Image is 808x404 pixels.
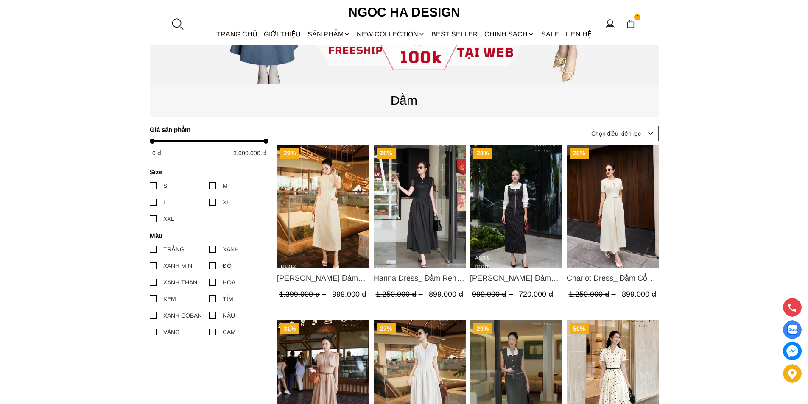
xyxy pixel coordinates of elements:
[277,145,369,268] a: Product image - Catherine Dress_ Đầm Ren Đính Hoa Túi Màu Kem D1012
[783,320,802,339] a: Display image
[163,245,185,254] div: TRẮNG
[163,198,167,207] div: L
[163,294,176,304] div: KEM
[373,145,466,268] img: Hanna Dress_ Đầm Ren Mix Vải Thô Màu Đen D1011
[163,214,174,223] div: XXL
[341,2,468,22] a: Ngoc Ha Design
[470,272,562,284] a: Link to Mary Dress_ Đầm Kẻ Sọc Sát Nách Khóa Đồng D1010
[223,327,236,337] div: CAM
[472,290,515,298] span: 999.000 ₫
[277,145,369,268] img: Catherine Dress_ Đầm Ren Đính Hoa Túi Màu Kem D1012
[150,232,263,239] h4: Màu
[150,126,263,133] h4: Giá sản phẩm
[152,150,161,156] span: 0 ₫
[223,198,230,207] div: XL
[621,290,656,298] span: 899.000 ₫
[223,278,235,287] div: HOA
[566,145,659,268] img: Charlot Dress_ Đầm Cổ Tròn Xếp Ly Giữa Kèm Đai Màu Kem D1009
[538,23,562,45] a: SALE
[304,23,353,45] div: SẢN PHẨM
[373,145,466,268] a: Product image - Hanna Dress_ Đầm Ren Mix Vải Thô Màu Đen D1011
[223,181,228,190] div: M
[277,272,369,284] span: [PERSON_NAME] Đầm Ren Đính Hoa Túi Màu Kem D1012
[279,290,328,298] span: 1.399.000 ₫
[223,294,233,304] div: TÍM
[626,19,635,28] img: img-CART-ICON-ksit0nf1
[787,325,797,335] img: Display image
[261,23,304,45] a: GIỚI THIỆU
[428,290,463,298] span: 899.000 ₫
[562,23,595,45] a: LIÊN HỆ
[223,311,235,320] div: NÂU
[163,278,197,287] div: XANH THAN
[566,145,659,268] a: Product image - Charlot Dress_ Đầm Cổ Tròn Xếp Ly Giữa Kèm Đai Màu Kem D1009
[353,23,428,45] a: NEW COLLECTION
[233,150,266,156] span: 3.000.000 ₫
[163,311,202,320] div: XANH COBAN
[470,145,562,268] img: Mary Dress_ Đầm Kẻ Sọc Sát Nách Khóa Đồng D1010
[332,290,366,298] span: 999.000 ₫
[150,90,659,110] p: Đầm
[373,272,466,284] span: Hanna Dress_ Đầm Ren Mix Vải Thô Màu Đen D1011
[373,272,466,284] a: Link to Hanna Dress_ Đầm Ren Mix Vải Thô Màu Đen D1011
[163,261,192,270] div: XANH MIN
[213,23,261,45] a: TRANG CHỦ
[277,272,369,284] a: Link to Catherine Dress_ Đầm Ren Đính Hoa Túi Màu Kem D1012
[470,272,562,284] span: [PERSON_NAME] Đầm Kẻ Sọc Sát Nách Khóa Đồng D1010
[470,145,562,268] a: Product image - Mary Dress_ Đầm Kẻ Sọc Sát Nách Khóa Đồng D1010
[223,245,239,254] div: XANH
[566,272,659,284] span: Charlot Dress_ Đầm Cổ Tròn Xếp Ly Giữa Kèm Đai Màu Kem D1009
[634,14,641,21] span: 2
[163,327,180,337] div: VÀNG
[566,272,659,284] a: Link to Charlot Dress_ Đầm Cổ Tròn Xếp Ly Giữa Kèm Đai Màu Kem D1009
[428,23,481,45] a: BEST SELLER
[375,290,425,298] span: 1.250.000 ₫
[163,181,167,190] div: S
[519,290,553,298] span: 720.000 ₫
[568,290,618,298] span: 1.250.000 ₫
[481,23,538,45] div: Chính sách
[150,168,263,176] h4: Size
[783,342,802,360] a: messenger
[223,261,232,270] div: ĐỎ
